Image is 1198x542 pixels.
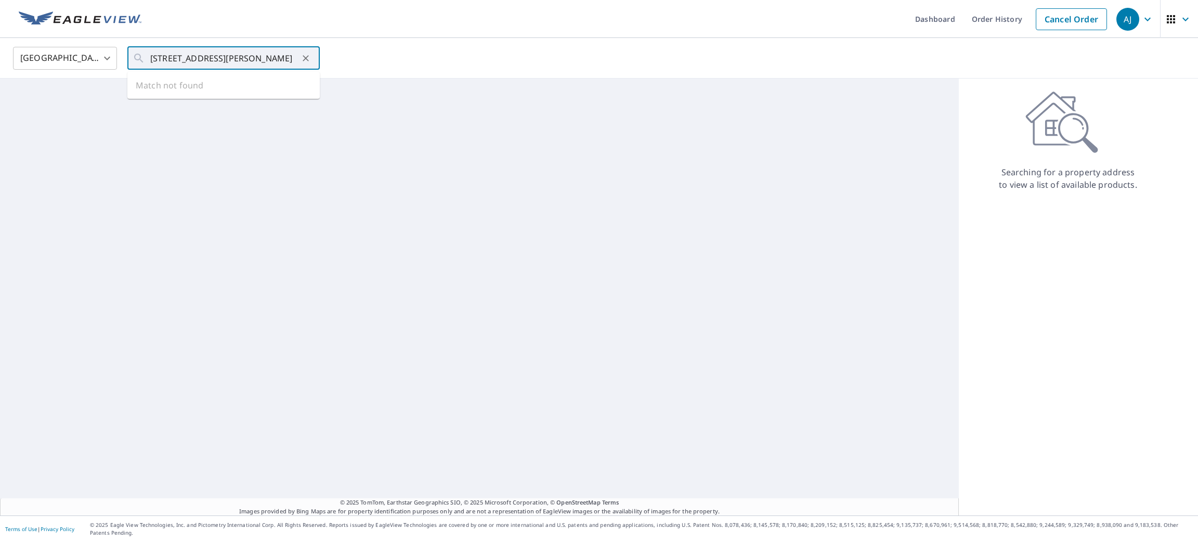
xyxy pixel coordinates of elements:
img: EV Logo [19,11,141,27]
a: OpenStreetMap [556,498,600,506]
p: Searching for a property address to view a list of available products. [998,166,1138,191]
button: Clear [298,51,313,66]
span: © 2025 TomTom, Earthstar Geographics SIO, © 2025 Microsoft Corporation, © [340,498,619,507]
a: Cancel Order [1036,8,1107,30]
a: Terms [602,498,619,506]
input: Search by address or latitude-longitude [150,44,298,73]
div: AJ [1116,8,1139,31]
p: | [5,526,74,532]
a: Terms of Use [5,525,37,533]
a: Privacy Policy [41,525,74,533]
div: [GEOGRAPHIC_DATA] [13,44,117,73]
p: © 2025 Eagle View Technologies, Inc. and Pictometry International Corp. All Rights Reserved. Repo... [90,521,1193,537]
